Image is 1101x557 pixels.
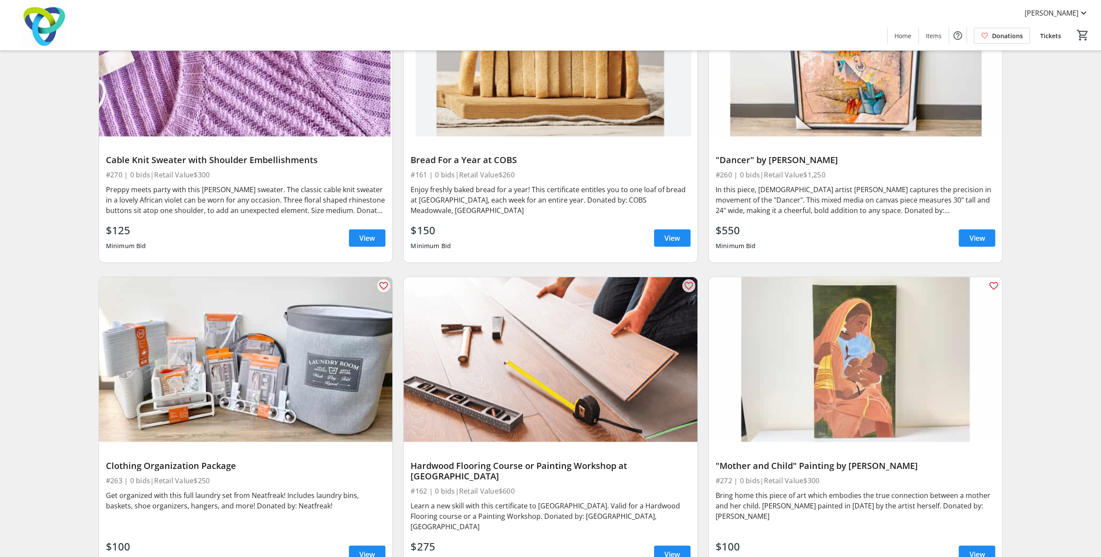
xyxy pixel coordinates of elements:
div: Enjoy freshly baked bread for a year! This certificate entitles you to one loaf of bread at [GEOG... [411,184,690,216]
div: #260 | 0 bids | Retail Value $1,250 [716,169,996,181]
div: $125 [106,223,146,238]
mat-icon: favorite_outline [684,281,694,291]
div: $275 [411,539,451,554]
div: Minimum Bid [716,238,756,254]
button: Help [949,27,966,44]
div: Learn a new skill with this certificate to [GEOGRAPHIC_DATA]. Valid for a Hardwood Flooring cours... [411,501,690,532]
div: #161 | 0 bids | Retail Value $260 [411,169,690,181]
a: View [959,229,995,247]
div: Hardwood Flooring Course or Painting Workshop at [GEOGRAPHIC_DATA] [411,461,690,482]
div: Cable Knit Sweater with Shoulder Embellishments [106,155,386,165]
div: "Mother and Child" Painting by [PERSON_NAME] [716,461,996,471]
a: Tickets [1033,28,1068,44]
a: Home [887,28,918,44]
img: Hardwood Flooring Course or Painting Workshop at Kensington Trades College [404,277,697,442]
div: Bring home this piece of art which embodies the true connection between a mother and her child. [... [716,490,996,521]
span: View [664,233,680,243]
div: Preppy meets party with this [PERSON_NAME] sweater. The classic cable knit sweater in a lovely Af... [106,184,386,216]
span: View [969,233,985,243]
div: Minimum Bid [106,238,146,254]
a: Donations [974,28,1030,44]
div: $100 [716,539,756,554]
a: View [349,229,385,247]
a: Items [919,28,949,44]
button: Cart [1075,27,1091,43]
div: $100 [106,539,146,554]
a: View [654,229,690,247]
img: Trillium Health Partners Foundation's Logo [5,3,82,47]
span: Donations [992,31,1023,40]
div: $150 [411,223,451,238]
div: $550 [716,223,756,238]
img: Clothing Organization Package [99,277,393,442]
div: #270 | 0 bids | Retail Value $300 [106,169,386,181]
div: #162 | 0 bids | Retail Value $600 [411,485,690,497]
span: Tickets [1040,31,1061,40]
mat-icon: favorite_outline [988,281,999,291]
mat-icon: favorite_outline [378,281,389,291]
button: [PERSON_NAME] [1018,6,1096,20]
div: Minimum Bid [411,238,451,254]
div: #272 | 0 bids | Retail Value $300 [716,475,996,487]
div: Clothing Organization Package [106,461,386,471]
img: "Mother and Child" Painting by Shukla Kapoor [709,277,1002,442]
div: #263 | 0 bids | Retail Value $250 [106,475,386,487]
span: View [359,233,375,243]
div: In this piece, [DEMOGRAPHIC_DATA] artist [PERSON_NAME] captures the precision in movement of the ... [716,184,996,216]
span: [PERSON_NAME] [1025,8,1078,18]
div: Bread For a Year at COBS [411,155,690,165]
span: Home [894,31,911,40]
span: Items [926,31,942,40]
div: "Dancer" by [PERSON_NAME] [716,155,996,165]
div: Get organized with this full laundry set from Neatfreak! Includes laundry bins, baskets, shoe org... [106,490,386,511]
